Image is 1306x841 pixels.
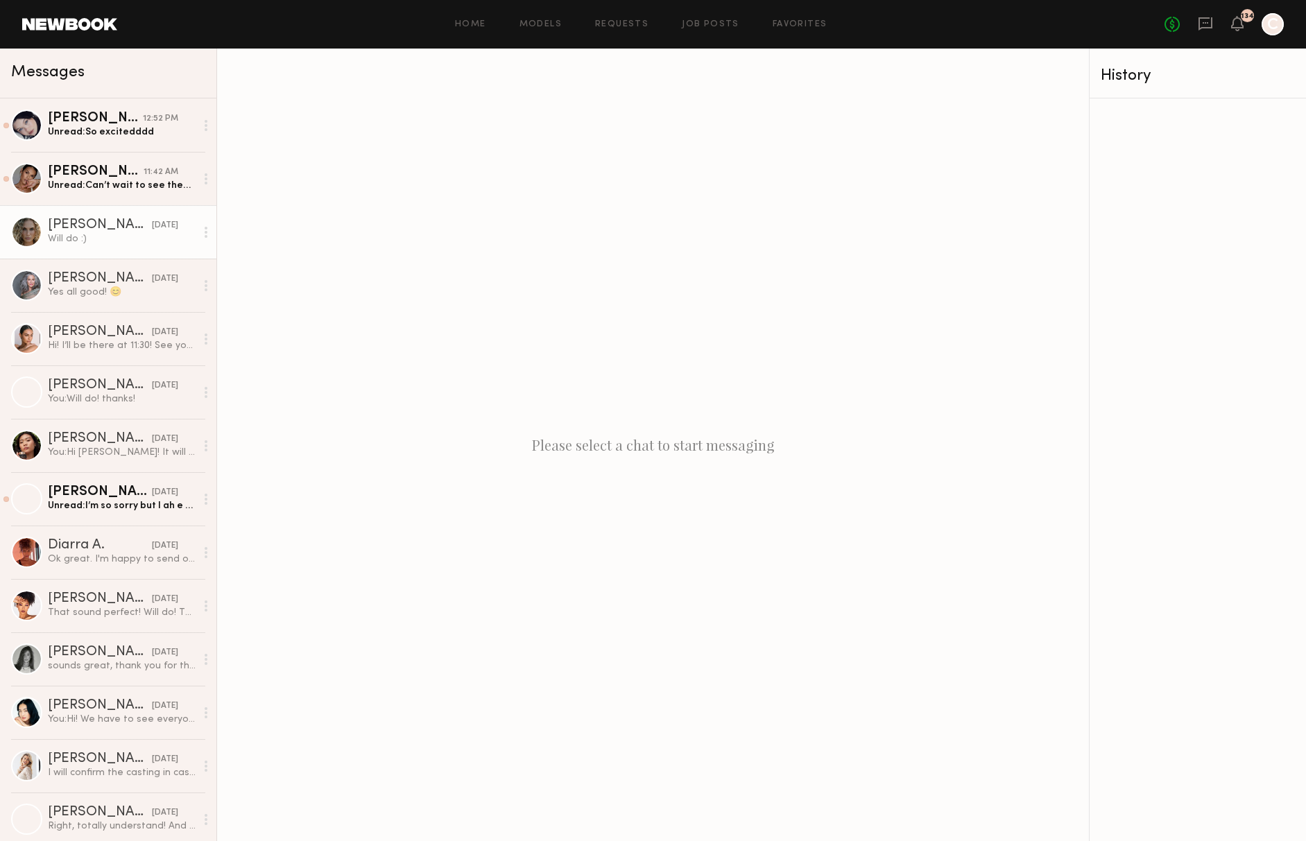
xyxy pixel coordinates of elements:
[48,339,196,352] div: Hi! I’ll be there at 11:30! See you ✨
[682,20,739,29] a: Job Posts
[48,592,152,606] div: [PERSON_NAME]
[48,645,152,659] div: [PERSON_NAME]
[48,218,152,232] div: [PERSON_NAME]
[217,49,1089,841] div: Please select a chat to start messaging
[48,112,143,125] div: [PERSON_NAME]
[152,753,178,766] div: [DATE]
[48,125,196,139] div: Unread: So excitedddd
[48,752,152,766] div: [PERSON_NAME]
[595,20,648,29] a: Requests
[152,272,178,286] div: [DATE]
[152,379,178,392] div: [DATE]
[48,539,152,553] div: Diarra A.
[48,165,144,179] div: [PERSON_NAME]
[48,325,152,339] div: [PERSON_NAME]
[48,232,196,245] div: Will do :)
[48,272,152,286] div: [PERSON_NAME]
[48,606,196,619] div: That sound perfect! Will do! Thank you so much!!
[48,446,196,459] div: You: Hi [PERSON_NAME]! It will be 3 to 4 hours near [GEOGRAPHIC_DATA]. I am thinking most likely ...
[48,713,196,726] div: You: Hi! We have to see everyone in person for shade match. Don't worry, we cast and shoot severa...
[48,659,196,673] div: sounds great, thank you for the details! see you then :)
[1241,12,1254,20] div: 134
[152,593,178,606] div: [DATE]
[1101,68,1295,84] div: History
[48,392,196,406] div: You: Will do! thanks!
[455,20,486,29] a: Home
[152,219,178,232] div: [DATE]
[152,433,178,446] div: [DATE]
[48,432,152,446] div: [PERSON_NAME]
[48,699,152,713] div: [PERSON_NAME]
[1262,13,1284,35] a: C
[48,766,196,779] div: I will confirm the casting in case if I can make it!
[48,806,152,820] div: [PERSON_NAME]
[48,179,196,192] div: Unread: Can’t wait to see them!!!
[152,806,178,820] div: [DATE]
[152,700,178,713] div: [DATE]
[143,112,178,125] div: 12:52 PM
[11,64,85,80] span: Messages
[144,166,178,179] div: 11:42 AM
[48,820,196,833] div: Right, totally understand! And okay awesome thank you so much! Have a great day!
[48,286,196,299] div: Yes all good! 😊
[48,553,196,566] div: Ok great. I'm happy to send over any other casting materials as well as I'm available for the sho...
[152,539,178,553] div: [DATE]
[48,499,196,512] div: Unread: I’m so sorry but I ah e to cancel my casting window time [DATE]. I got my car towed and i...
[48,379,152,392] div: [PERSON_NAME]
[773,20,827,29] a: Favorites
[152,646,178,659] div: [DATE]
[48,485,152,499] div: [PERSON_NAME]
[519,20,562,29] a: Models
[152,486,178,499] div: [DATE]
[152,326,178,339] div: [DATE]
